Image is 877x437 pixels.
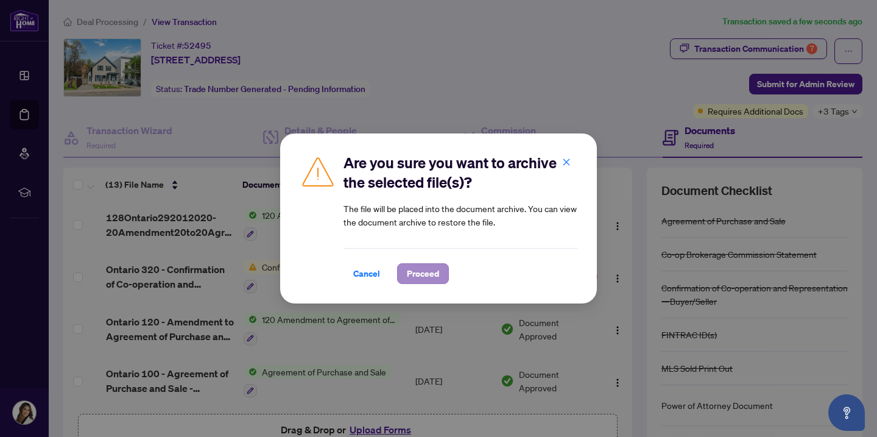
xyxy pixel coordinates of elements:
[828,394,865,431] button: Open asap
[343,263,390,284] button: Cancel
[300,153,336,190] img: Caution Icon
[343,202,577,229] article: The file will be placed into the document archive. You can view the document archive to restore t...
[397,263,449,284] button: Proceed
[407,264,439,283] span: Proceed
[353,264,380,283] span: Cancel
[343,153,577,192] h2: Are you sure you want to archive the selected file(s)?
[562,158,571,166] span: close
